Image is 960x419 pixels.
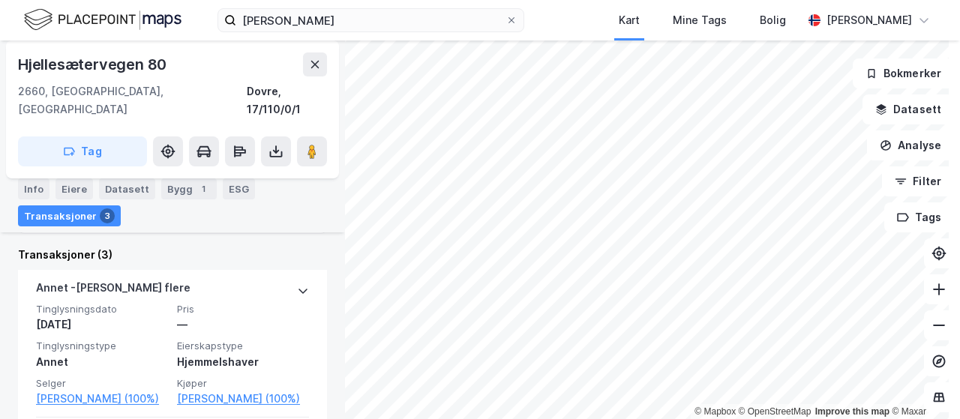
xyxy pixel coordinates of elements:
div: Info [18,178,49,199]
div: 1 [196,181,211,196]
span: Kjøper [177,377,309,390]
div: Hjemmelshaver [177,353,309,371]
div: [DATE] [36,316,168,334]
button: Bokmerker [853,58,954,88]
div: 2660, [GEOGRAPHIC_DATA], [GEOGRAPHIC_DATA] [18,82,247,118]
div: — [177,316,309,334]
button: Tags [884,202,954,232]
button: Filter [882,166,954,196]
div: Kontrollprogram for chat [885,347,960,419]
span: Tinglysningsdato [36,303,168,316]
div: Mine Tags [673,11,727,29]
div: Datasett [99,178,155,199]
div: Transaksjoner [18,205,121,226]
button: Analyse [867,130,954,160]
button: Tag [18,136,147,166]
span: Eierskapstype [177,340,309,352]
iframe: Chat Widget [885,347,960,419]
span: Pris [177,303,309,316]
div: Kart [619,11,640,29]
div: 3 [100,208,115,223]
div: ESG [223,178,255,199]
div: Hjellesætervegen 80 [18,52,169,76]
a: Improve this map [815,406,889,417]
div: Annet [36,353,168,371]
div: Annet - [PERSON_NAME] flere [36,279,190,303]
div: Eiere [55,178,93,199]
img: logo.f888ab2527a4732fd821a326f86c7f29.svg [24,7,181,33]
div: Dovre, 17/110/0/1 [247,82,327,118]
a: OpenStreetMap [739,406,811,417]
input: Søk på adresse, matrikkel, gårdeiere, leietakere eller personer [236,9,505,31]
span: Selger [36,377,168,390]
a: Mapbox [694,406,736,417]
div: [PERSON_NAME] [826,11,912,29]
button: Datasett [862,94,954,124]
a: [PERSON_NAME] (100%) [177,390,309,408]
a: [PERSON_NAME] (100%) [36,390,168,408]
div: Transaksjoner (3) [18,246,327,264]
span: Tinglysningstype [36,340,168,352]
div: Bygg [161,178,217,199]
div: Bolig [760,11,786,29]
